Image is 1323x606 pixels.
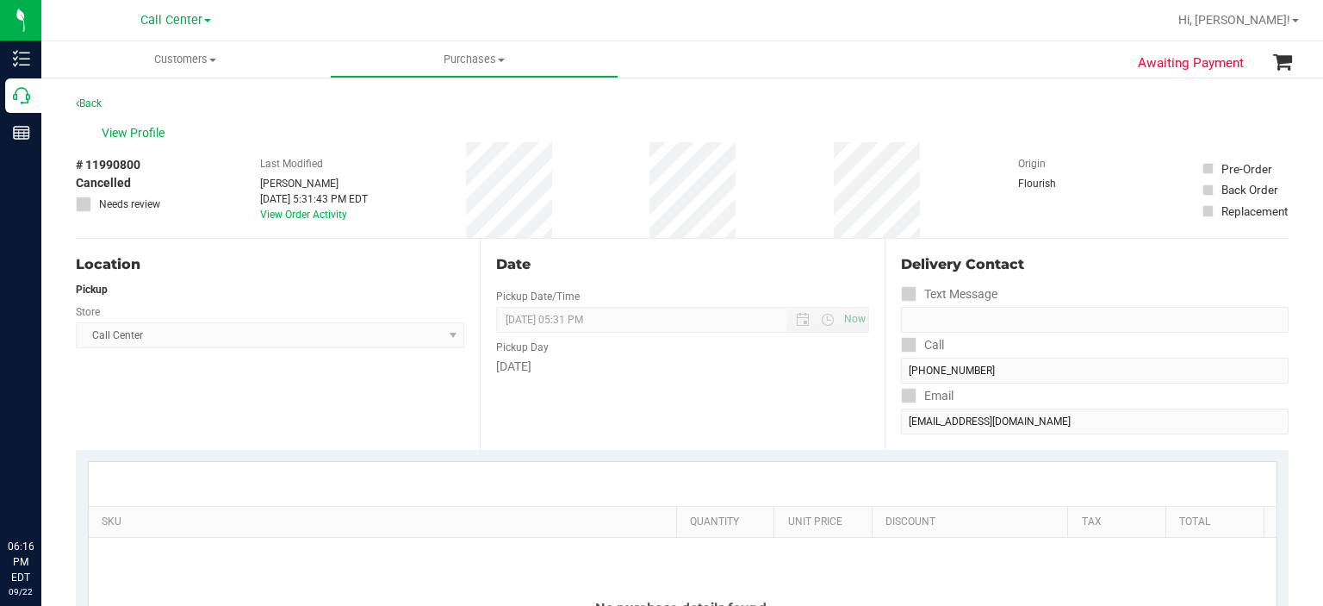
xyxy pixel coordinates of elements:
[260,176,368,191] div: [PERSON_NAME]
[76,304,100,320] label: Store
[496,254,868,275] div: Date
[76,254,464,275] div: Location
[140,13,202,28] span: Call Center
[330,41,618,78] a: Purchases
[76,97,102,109] a: Back
[496,358,868,376] div: [DATE]
[51,465,71,486] iframe: Resource center unread badge
[1138,53,1244,73] span: Awaiting Payment
[901,358,1289,384] input: Format: (999) 999-9999
[690,515,767,529] a: Quantity
[496,340,549,355] label: Pickup Day
[1082,515,1159,529] a: Tax
[76,156,140,174] span: # 11990800
[1179,515,1257,529] a: Total
[1221,181,1278,198] div: Back Order
[496,289,580,304] label: Pickup Date/Time
[41,52,330,67] span: Customers
[41,41,330,78] a: Customers
[76,284,108,296] strong: Pickup
[901,254,1289,275] div: Delivery Contact
[102,515,669,529] a: SKU
[885,515,1061,529] a: Discount
[13,50,30,67] inline-svg: Inventory
[1018,156,1046,172] label: Origin
[260,156,323,172] label: Last Modified
[13,124,30,141] inline-svg: Reports
[331,52,618,67] span: Purchases
[76,174,131,192] span: Cancelled
[8,539,34,585] p: 06:16 PM EDT
[17,468,69,520] iframe: Resource center
[1178,13,1290,27] span: Hi, [PERSON_NAME]!
[901,282,997,307] label: Text Message
[8,585,34,598] p: 09/22
[1018,176,1104,191] div: Flourish
[901,384,953,409] label: Email
[1221,160,1272,178] div: Pre-Order
[260,191,368,207] div: [DATE] 5:31:43 PM EDT
[102,124,171,142] span: View Profile
[901,307,1289,333] input: Format: (999) 999-9999
[1221,203,1288,220] div: Replacement
[13,87,30,104] inline-svg: Call Center
[260,209,347,221] a: View Order Activity
[788,515,866,529] a: Unit Price
[901,333,944,358] label: Call
[99,197,160,212] span: Needs review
